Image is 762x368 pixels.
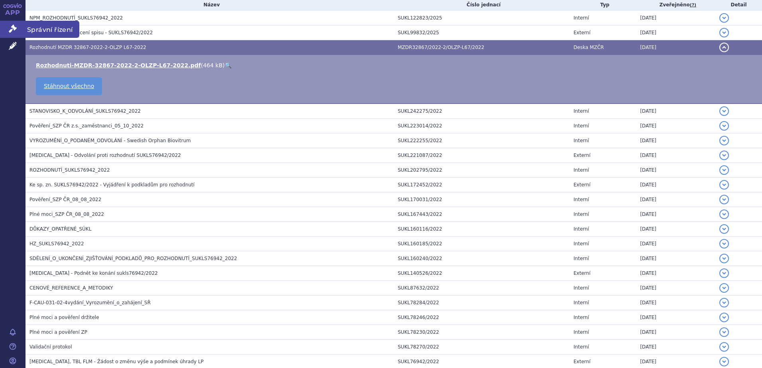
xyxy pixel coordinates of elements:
[719,224,729,234] button: detail
[29,15,123,21] span: NPM_ROZHODNUTÍ_SUKLS76942_2022
[636,178,715,192] td: [DATE]
[573,197,589,202] span: Interní
[394,25,570,40] td: SUKL99832/2025
[719,268,729,278] button: detail
[36,77,102,95] a: Stáhnout všechno
[394,11,570,25] td: SUKL122823/2025
[636,325,715,340] td: [DATE]
[719,357,729,366] button: detail
[29,315,99,320] span: Plné moci a pověření držitele
[29,329,87,335] span: Plné moci a pověření ZP
[573,241,589,247] span: Interní
[573,182,590,188] span: Externí
[29,108,141,114] span: STANOVISKO_K_ODVOLÁNÍ_SUKLS76942_2022
[29,197,101,202] span: Pověření_SZP ČR_08_08_2022
[29,138,191,143] span: VYROZUMĚNÍ_O_PODANÉM_ODVOLÁNÍ - Swedish Orphan Biovitrum
[636,104,715,119] td: [DATE]
[394,281,570,296] td: SUKL87632/2022
[29,226,91,232] span: DŮKAZY_OPATŘENÉ_SÚKL
[29,241,84,247] span: HZ_SUKLS76942_2022
[573,153,590,158] span: Externí
[26,21,79,37] span: Správní řízení
[29,182,194,188] span: Ke sp. zn. SUKLS76942/2022 - Vyjádření k podkladům pro rozhodnutí
[394,296,570,310] td: SUKL78284/2022
[394,163,570,178] td: SUKL202795/2022
[394,325,570,340] td: SUKL78230/2022
[394,237,570,251] td: SUKL160185/2022
[29,211,104,217] span: Plné moci_SZP ČR_08_08_2022
[573,108,589,114] span: Interní
[636,281,715,296] td: [DATE]
[719,151,729,160] button: detail
[203,62,222,69] span: 464 kB
[394,310,570,325] td: SUKL78246/2022
[719,195,729,204] button: detail
[636,192,715,207] td: [DATE]
[394,119,570,133] td: SUKL223014/2022
[29,285,113,291] span: CENOVÉ_REFERENCE_A_METODIKY
[394,251,570,266] td: SUKL160240/2022
[719,239,729,249] button: detail
[29,359,204,364] span: DOPTELET, TBL FLM - Žádost o změnu výše a podmínek úhrady LP
[573,359,590,364] span: Externí
[36,62,201,69] a: Rozhodnuti-MZDR-32867-2022-2-OLZP-L67-2022.pdf
[719,180,729,190] button: detail
[394,266,570,281] td: SUKL140526/2022
[573,30,590,35] span: Externí
[394,104,570,119] td: SUKL242275/2022
[636,296,715,310] td: [DATE]
[573,211,589,217] span: Interní
[690,2,696,8] abbr: (?)
[394,40,570,55] td: MZDR32867/2022-2/OLZP-L67/2022
[719,209,729,219] button: detail
[719,43,729,52] button: detail
[636,133,715,148] td: [DATE]
[29,167,110,173] span: ROZHODNUTÍ_SUKLS76942_2022
[636,222,715,237] td: [DATE]
[573,123,589,129] span: Interní
[636,310,715,325] td: [DATE]
[394,178,570,192] td: SUKL172452/2022
[636,251,715,266] td: [DATE]
[225,62,232,69] a: 🔍
[636,237,715,251] td: [DATE]
[29,30,153,35] span: Ukončení řízení a vrácení spisu - SUKLS76942/2022
[29,344,72,350] span: Validační protokol
[636,25,715,40] td: [DATE]
[719,283,729,293] button: detail
[573,285,589,291] span: Interní
[636,163,715,178] td: [DATE]
[573,138,589,143] span: Interní
[719,313,729,322] button: detail
[636,148,715,163] td: [DATE]
[394,133,570,148] td: SUKL222255/2022
[636,11,715,25] td: [DATE]
[719,254,729,263] button: detail
[573,300,589,305] span: Interní
[29,45,146,50] span: Rozhodnutí MZDR 32867-2022-2-OLZP L67-2022
[394,340,570,354] td: SUKL78270/2022
[719,121,729,131] button: detail
[29,153,181,158] span: DOPTELET - Odvolání proti rozhodnutí SUKLS76942/2022
[29,256,237,261] span: SDĚLENÍ_O_UKONČENÍ_ZJIŠŤOVÁNÍ_PODKLADŮ_PRO_ROZHODNUTÍ_SUKLS76942_2022
[636,119,715,133] td: [DATE]
[719,327,729,337] button: detail
[636,40,715,55] td: [DATE]
[573,270,590,276] span: Externí
[719,342,729,352] button: detail
[719,136,729,145] button: detail
[394,222,570,237] td: SUKL160116/2022
[573,344,589,350] span: Interní
[719,28,729,37] button: detail
[719,298,729,307] button: detail
[394,207,570,222] td: SUKL167443/2022
[29,270,158,276] span: Doptelet - Podnět ke konání sukls76942/2022
[29,123,143,129] span: Pověření_SZP ČR z.s._zaměstnanci_05_10_2022
[29,300,151,305] span: F-CAU-031-02-4vydání_Vyrozumění_o_zahájení_SŘ
[636,340,715,354] td: [DATE]
[394,148,570,163] td: SUKL221087/2022
[36,61,754,69] li: ( )
[573,329,589,335] span: Interní
[573,167,589,173] span: Interní
[636,266,715,281] td: [DATE]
